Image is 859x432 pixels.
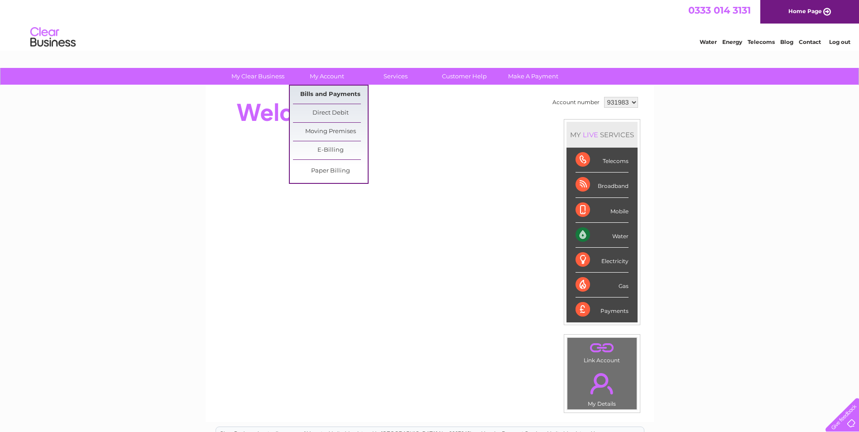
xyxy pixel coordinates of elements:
[576,223,629,248] div: Water
[293,86,368,104] a: Bills and Payments
[576,248,629,273] div: Electricity
[799,38,821,45] a: Contact
[576,298,629,322] div: Payments
[358,68,433,85] a: Services
[576,173,629,197] div: Broadband
[427,68,502,85] a: Customer Help
[780,38,793,45] a: Blog
[700,38,717,45] a: Water
[293,123,368,141] a: Moving Premises
[829,38,850,45] a: Log out
[570,340,634,356] a: .
[581,130,600,139] div: LIVE
[216,5,644,44] div: Clear Business is a trading name of Verastar Limited (registered in [GEOGRAPHIC_DATA] No. 3667643...
[289,68,364,85] a: My Account
[722,38,742,45] a: Energy
[566,122,638,148] div: MY SERVICES
[576,273,629,298] div: Gas
[748,38,775,45] a: Telecoms
[293,141,368,159] a: E-Billing
[293,104,368,122] a: Direct Debit
[688,5,751,16] a: 0333 014 3131
[576,198,629,223] div: Mobile
[496,68,571,85] a: Make A Payment
[576,148,629,173] div: Telecoms
[550,95,602,110] td: Account number
[293,162,368,180] a: Paper Billing
[221,68,295,85] a: My Clear Business
[567,337,637,366] td: Link Account
[30,24,76,51] img: logo.png
[570,368,634,399] a: .
[567,365,637,410] td: My Details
